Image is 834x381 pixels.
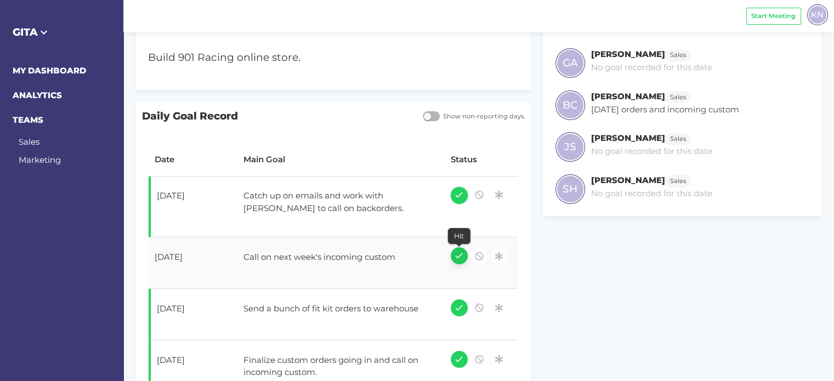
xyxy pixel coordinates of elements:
div: Date [155,153,231,166]
span: Start Meeting [751,12,796,21]
div: Build 901 Racing online store. [142,44,493,72]
button: Start Meeting [746,8,801,25]
div: Main Goal [243,153,438,166]
span: Daily Goal Record [136,103,417,130]
h6: [PERSON_NAME] [591,175,665,185]
td: [DATE] [149,289,237,340]
span: Sales [670,50,686,60]
p: No goal recorded for this date [591,187,712,200]
a: Sales [665,175,690,185]
a: ANALYTICS [13,90,62,100]
div: Status [451,153,512,166]
span: Sales [670,177,686,186]
h5: GITA [13,25,111,40]
span: BC [563,98,577,113]
a: MY DASHBOARD [13,65,86,76]
span: Sales [670,134,686,144]
h6: [PERSON_NAME] [591,133,665,143]
div: KN [807,4,828,25]
td: [DATE] [149,177,237,238]
span: SH [563,181,577,197]
span: Sales [670,93,686,102]
span: Show non-reporting days. [440,112,525,121]
a: Sales [665,91,690,101]
span: JS [564,139,576,155]
div: Call on next week's incoming custom [237,244,427,272]
h6: [PERSON_NAME] [591,49,665,59]
div: Catch up on emails and work with [PERSON_NAME] to call on backorders. [237,184,427,221]
a: Marketing [19,155,61,165]
p: No goal recorded for this date [591,145,712,158]
p: [DATE] orders and incoming custom [591,104,739,116]
td: [DATE] [149,237,237,289]
a: Sales [665,49,690,59]
div: Send a bunch of fit kit orders to warehouse [237,296,427,323]
a: Sales [665,133,690,143]
span: KN [811,8,824,21]
span: GA [563,55,578,71]
h6: TEAMS [13,114,111,127]
h6: [PERSON_NAME] [591,91,665,101]
p: No goal recorded for this date [591,61,712,74]
a: Sales [19,137,39,147]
